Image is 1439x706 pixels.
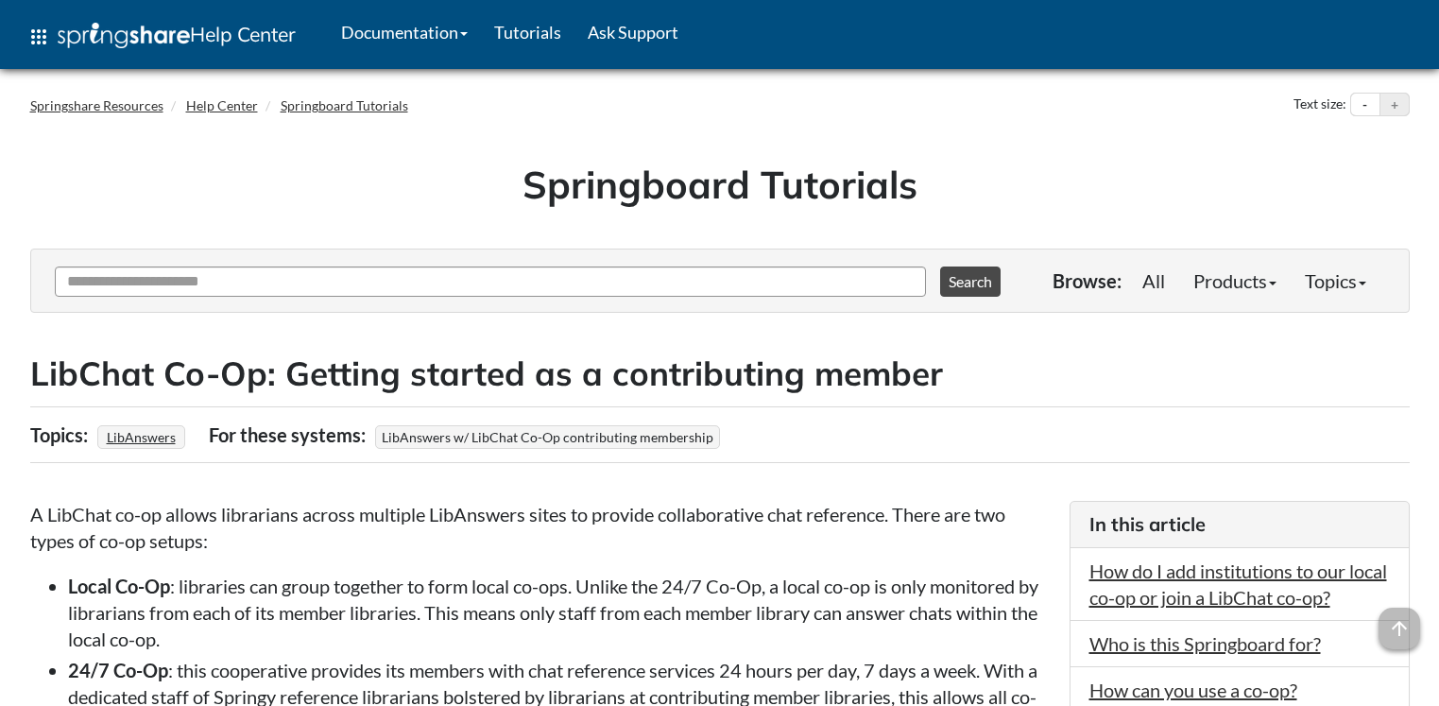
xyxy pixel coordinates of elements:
a: apps Help Center [14,9,309,65]
h2: LibChat Co-Op: Getting started as a contributing member [30,351,1410,397]
a: Who is this Springboard for? [1089,632,1321,655]
a: Help Center [186,97,258,113]
a: All [1128,262,1179,300]
a: Ask Support [574,9,692,56]
p: Browse: [1053,267,1122,294]
a: How do I add institutions to our local co-op or join a LibChat co-op? [1089,560,1387,609]
strong: Local Co-Op [68,575,170,597]
li: : libraries can group together to form local co-ops. Unlike the 24/7 Co-Op, a local co-op is only... [68,573,1051,652]
a: Springboard Tutorials [281,97,408,113]
button: Search [940,267,1001,297]
a: Documentation [328,9,481,56]
span: LibAnswers w/ LibChat Co-Op contributing membership [375,425,720,449]
button: Decrease text size [1351,94,1379,116]
a: Tutorials [481,9,574,56]
div: For these systems: [209,417,370,453]
a: Products [1179,262,1291,300]
span: Help Center [190,22,296,46]
a: How can you use a co-op? [1089,679,1297,701]
strong: 24/7 Co-Op [68,659,168,681]
span: apps [27,26,50,48]
a: arrow_upward [1379,610,1420,632]
a: LibAnswers [104,423,179,451]
p: A LibChat co-op allows librarians across multiple LibAnswers sites to provide collaborative chat ... [30,501,1051,554]
button: Increase text size [1380,94,1409,116]
span: arrow_upward [1379,608,1420,649]
img: Springshare [58,23,190,48]
div: Topics: [30,417,93,453]
a: Springshare Resources [30,97,163,113]
h1: Springboard Tutorials [44,158,1396,211]
a: Topics [1291,262,1380,300]
h3: In this article [1089,511,1390,538]
div: Text size: [1290,93,1350,117]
